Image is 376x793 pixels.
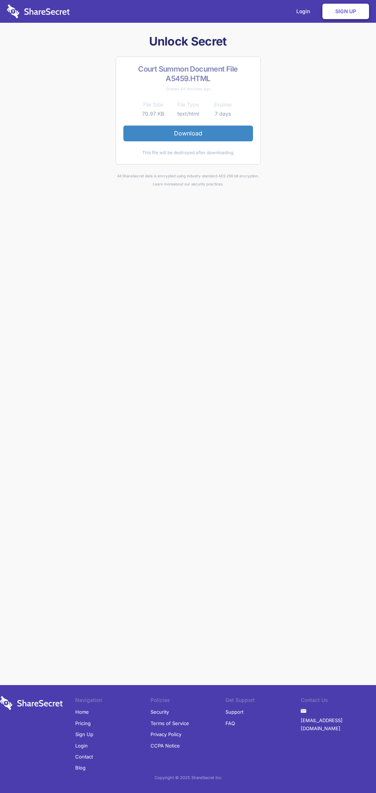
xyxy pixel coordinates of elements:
[171,109,206,118] td: text/html
[123,149,253,157] div: This file will be destroyed after downloading.
[151,740,180,751] a: CCPA Notice
[75,729,93,740] a: Sign Up
[206,109,241,118] td: 7 days
[75,751,93,762] a: Contact
[225,718,235,729] a: FAQ
[136,100,171,109] th: File Size
[151,718,189,729] a: Terms of Service
[151,696,226,706] li: Policies
[301,715,376,734] a: [EMAIL_ADDRESS][DOMAIN_NAME]
[123,85,253,93] div: Shared 44 minutes ago
[75,706,89,717] a: Home
[301,696,376,706] li: Contact Us
[123,64,253,83] h2: Court Summon Document File A5459.HTML
[225,696,301,706] li: Get Support
[151,706,169,717] a: Security
[75,718,91,729] a: Pricing
[75,762,86,773] a: Blog
[322,4,369,19] a: Sign Up
[136,109,171,118] td: 70.97 KB
[75,696,151,706] li: Navigation
[151,729,181,740] a: Privacy Policy
[171,100,206,109] th: File Type
[225,706,243,717] a: Support
[206,100,241,109] th: Expires
[75,740,88,751] a: Login
[7,4,70,18] img: logo-wordmark-white-trans-d4663122ce5f474addd5e946df7df03e33cb6a1c49d2221995e7729f52c070b2.svg
[153,182,173,186] a: Learn more
[123,126,253,141] a: Download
